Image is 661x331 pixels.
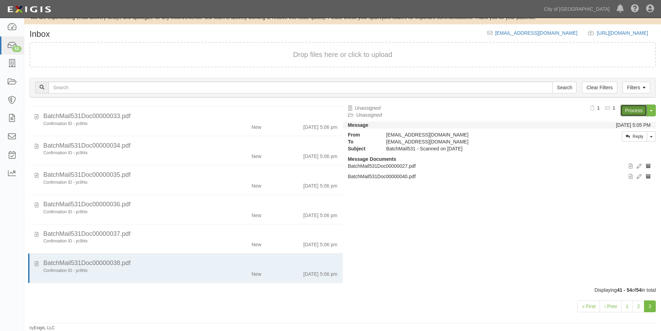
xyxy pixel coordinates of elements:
div: BatchMail531Doc00000037.pdf [43,230,338,239]
div: Displaying of in total [24,287,661,293]
div: 53 [12,46,22,52]
div: [DATE] 5:06 pm [303,180,338,189]
strong: Message Documents [348,156,396,162]
a: [URL][DOMAIN_NAME] [597,30,656,36]
div: [DATE] 5:06 pm [303,238,338,248]
i: Help Center - Complianz [631,5,639,13]
a: 3 [644,300,656,312]
p: BatchMail531Doc00000027.pdf [348,163,651,169]
div: Confirmation ID - yc9htx [43,209,211,215]
div: [DATE] 5:05 PM [616,122,651,129]
i: Edit document [637,164,642,169]
small: by [29,325,55,331]
a: Exigis, LLC [34,325,55,330]
div: [DATE] 5:06 pm [303,150,338,160]
input: Search [552,82,577,93]
a: Clear Filters [582,82,617,93]
i: Archive document [646,164,651,169]
i: View [629,174,633,179]
i: Archive document [646,174,651,179]
a: [EMAIL_ADDRESS][DOMAIN_NAME] [495,30,577,36]
a: City of [GEOGRAPHIC_DATA] [541,2,613,16]
div: New [252,238,261,248]
div: Confirmation ID - yc9htx [43,121,211,127]
div: BatchMail531Doc00000034.pdf [43,141,338,150]
a: « First [577,300,600,312]
strong: Message [348,122,368,128]
b: 41 - 54 [617,287,632,293]
div: Confirmation ID - yc9htx [43,150,211,156]
div: BatchMail531 - Scanned on 08/18/25 [381,145,573,152]
img: logo-5460c22ac91f19d4615b14bd174203de0afe785f0fc80cf4dbbc73dc1793850b.png [5,3,53,16]
p: BatchMail531Doc00000040.pdf [348,173,651,180]
i: View [629,164,633,169]
a: 2 [633,300,644,312]
b: 1 [597,105,600,111]
a: 1 [621,300,633,312]
div: [EMAIL_ADDRESS][DOMAIN_NAME] [381,131,573,138]
div: BatchMail531Doc00000038.pdf [43,259,338,268]
b: 1 [613,105,616,111]
a: ‹ Prev [600,300,621,312]
button: Drop files here or click to upload [293,50,392,60]
strong: From [343,131,381,138]
div: New [252,150,261,160]
div: Confirmation ID - yc9htx [43,238,211,244]
strong: To [343,138,381,145]
div: New [252,121,261,131]
div: [DATE] 5:06 pm [303,209,338,219]
input: Search [49,82,553,93]
i: Edit document [637,174,642,179]
b: 54 [636,287,642,293]
a: Reply [622,131,647,142]
strong: Subject [343,145,381,152]
div: BatchMail531Doc00000036.pdf [43,200,338,209]
a: Unassigned [355,105,381,111]
div: [DATE] 5:06 pm [303,121,338,131]
div: inbox@cos.complianz.com [381,138,573,145]
div: Confirmation ID - yc9htx [43,180,211,185]
a: Unassigned [356,112,382,118]
a: Process [620,105,647,116]
div: BatchMail531Doc00000035.pdf [43,171,338,180]
div: [DATE] 5:06 pm [303,268,338,278]
div: Confirmation ID - yc9htx [43,268,211,274]
div: New [252,209,261,219]
h1: Inbox [29,30,50,39]
div: New [252,268,261,278]
div: BatchMail531Doc00000033.pdf [43,112,338,121]
div: New [252,180,261,189]
a: Filters [622,82,650,93]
